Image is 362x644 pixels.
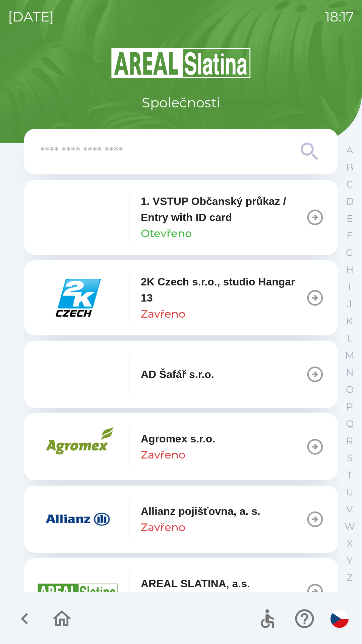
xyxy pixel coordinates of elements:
[341,364,358,381] button: N
[141,193,306,225] p: 1. VSTUP Občanský průkaz / Entry with ID card
[341,210,358,227] button: E
[346,384,354,395] p: O
[346,435,353,447] p: R
[341,142,358,159] button: A
[24,47,338,79] img: Logo
[141,274,306,306] p: 2K Czech s.r.o., studio Hangar 13
[8,7,54,27] p: [DATE]
[347,469,352,481] p: T
[346,418,354,430] p: Q
[346,367,354,378] p: N
[347,452,353,464] p: S
[141,447,185,463] p: Zavřeno
[345,521,355,532] p: W
[346,401,353,413] p: P
[341,398,358,415] button: P
[346,144,353,156] p: A
[24,558,338,625] button: AREAL SLATINA, a.s.Zavřeno
[346,196,354,207] p: D
[341,569,358,586] button: Z
[341,501,358,518] button: V
[38,427,118,467] img: 33c739ec-f83b-42c3-a534-7980a31bd9ae.png
[38,499,118,539] img: f3415073-8ef0-49a2-9816-fbbc8a42d535.png
[325,7,354,27] p: 18:17
[341,193,358,210] button: D
[347,213,353,224] p: E
[346,503,353,515] p: V
[141,366,214,382] p: AD Šafář s.r.o.
[38,354,118,394] img: fe4c8044-c89c-4fb5-bacd-c2622eeca7e4.png
[341,244,358,261] button: G
[24,341,338,408] button: AD Šafář s.r.o.
[346,486,353,498] p: U
[141,225,192,241] p: Otevřeno
[345,350,354,361] p: M
[341,381,358,398] button: O
[341,159,358,176] button: B
[346,315,353,327] p: K
[347,538,353,549] p: X
[341,518,358,535] button: W
[341,296,358,313] button: J
[24,486,338,553] button: Allianz pojišťovna, a. s.Zavřeno
[341,347,358,364] button: M
[341,330,358,347] button: L
[38,197,118,237] img: 79c93659-7a2c-460d-85f3-2630f0b529cc.png
[141,503,260,519] p: Allianz pojišťovna, a. s.
[142,93,220,113] p: Společnosti
[341,176,358,193] button: C
[341,467,358,484] button: T
[341,484,358,501] button: U
[24,413,338,480] button: Agromex s.r.o.Zavřeno
[141,519,185,535] p: Zavřeno
[346,178,353,190] p: C
[347,298,352,310] p: J
[38,572,118,612] img: aad3f322-fb90-43a2-be23-5ead3ef36ce5.png
[341,261,358,278] button: H
[141,576,250,592] p: AREAL SLATINA, a.s.
[348,281,351,293] p: I
[347,555,353,567] p: Y
[38,278,118,318] img: 46855577-05aa-44e5-9e88-426d6f140dc0.png
[24,180,338,255] button: 1. VSTUP Občanský průkaz / Entry with ID cardOtevřeno
[341,449,358,467] button: S
[341,278,358,296] button: I
[330,610,349,628] img: cs flag
[346,161,353,173] p: B
[341,535,358,552] button: X
[141,431,215,447] p: Agromex s.r.o.
[341,313,358,330] button: K
[341,227,358,244] button: F
[346,264,354,276] p: H
[346,247,353,259] p: G
[341,552,358,569] button: Y
[24,260,338,335] button: 2K Czech s.r.o., studio Hangar 13Zavřeno
[341,432,358,449] button: R
[347,332,352,344] p: L
[347,572,353,584] p: Z
[341,415,358,432] button: Q
[141,306,185,322] p: Zavřeno
[347,230,353,241] p: F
